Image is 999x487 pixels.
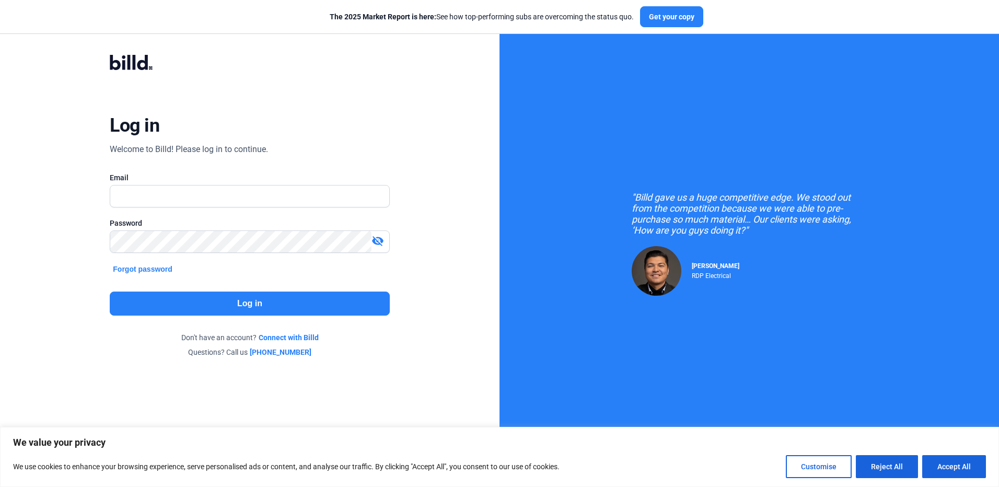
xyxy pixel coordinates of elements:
span: [PERSON_NAME] [692,262,739,270]
div: Questions? Call us [110,347,389,357]
p: We use cookies to enhance your browsing experience, serve personalised ads or content, and analys... [13,460,560,473]
button: Reject All [856,455,918,478]
div: Email [110,172,389,183]
img: Raul Pacheco [632,246,681,296]
button: Customise [786,455,852,478]
button: Get your copy [640,6,703,27]
div: See how top-performing subs are overcoming the status quo. [330,11,634,22]
button: Accept All [922,455,986,478]
span: The 2025 Market Report is here: [330,13,436,21]
div: Welcome to Billd! Please log in to continue. [110,143,268,156]
div: Password [110,218,389,228]
p: We value your privacy [13,436,986,449]
div: RDP Electrical [692,270,739,280]
button: Log in [110,292,389,316]
div: Don't have an account? [110,332,389,343]
a: Connect with Billd [259,332,319,343]
a: [PHONE_NUMBER] [250,347,311,357]
div: Log in [110,114,159,137]
mat-icon: visibility_off [371,235,384,247]
div: "Billd gave us a huge competitive edge. We stood out from the competition because we were able to... [632,192,867,236]
button: Forgot password [110,263,176,275]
